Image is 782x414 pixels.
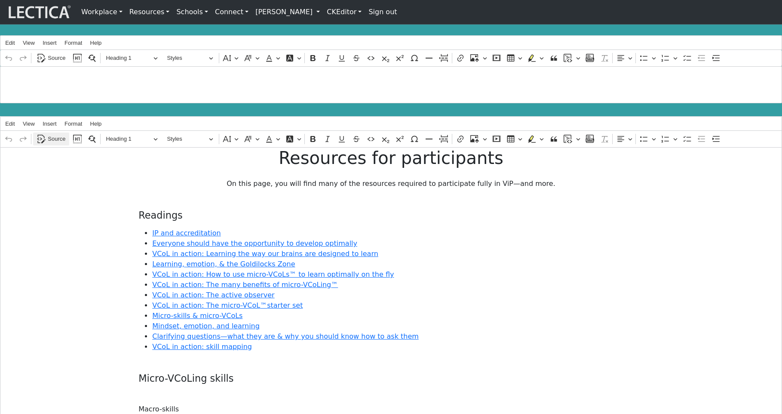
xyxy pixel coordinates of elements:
span: Heading 1 [106,53,150,63]
span: Heading 1 [106,134,150,144]
span: Source [48,53,65,63]
span: Help [90,40,102,46]
a: Clarifying questions—what they are & why you should know how to ask them [152,332,419,340]
a: Mindset, emotion, and learning [152,322,260,330]
a: VCoL in action: skill mapping [152,343,252,351]
span: Edit [5,40,15,46]
p: On this page, you will find many of the resources required to participate fully in ViP—and more. [138,179,644,189]
a: VCoL in action: The micro-VCoL [152,301,260,309]
a: [PERSON_NAME] [252,3,323,21]
div: Editor menu bar [0,117,782,131]
span: Source [48,134,65,144]
a: Schools [173,3,212,21]
a: Learning, emotion, & the Goldilocks Zone [152,260,295,268]
button: Source [33,52,69,65]
button: Heading 1, Heading [102,52,162,65]
a: IP and accreditation [152,229,221,237]
span: Edit [5,121,15,127]
a: starter set [267,301,303,309]
a: Sign out [365,3,400,21]
a: Workplace [78,3,126,21]
h1: ViP resources [5,67,778,87]
a: Everyone should have the opportunity to develop optimally [152,239,357,247]
h3: Readings [138,210,644,221]
span: Help [90,121,102,127]
a: VCoL in action: The many benefits of micro-VCoLing [152,281,331,289]
a: Resources [126,3,173,21]
h1: Resources for participants [138,148,644,168]
a: Connect [212,3,252,21]
button: Heading 1, Heading [102,133,162,146]
button: Styles [163,133,217,146]
div: Editor toolbar [0,131,782,147]
button: Styles [163,52,217,65]
a: CKEditor [323,3,365,21]
span: Styles [167,134,206,144]
a: VCoL in action: The active observer [152,291,274,299]
h3: Micro-VCoLing skills [138,373,644,384]
a: VCoL in action: Learning the way our brains are designed to learn [152,250,378,258]
a: ™ [331,281,338,289]
span: View [23,121,35,127]
a: VCoL in action: How to use micro-VCoLs™ to learn optimally on the fly [152,270,394,278]
a: Micro-skills & micro-VCoLs [152,312,242,320]
a: ™ [260,301,267,309]
img: lecticalive [6,4,71,20]
button: Source [33,133,69,146]
span: Insert [43,40,57,46]
span: Styles [167,53,206,63]
div: Editor toolbar [0,50,782,66]
span: Format [64,40,82,46]
span: Format [64,121,82,127]
span: View [23,40,35,46]
span: Insert [43,121,57,127]
h5: Macro-skills [138,405,644,413]
div: Editor menu bar [0,36,782,50]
